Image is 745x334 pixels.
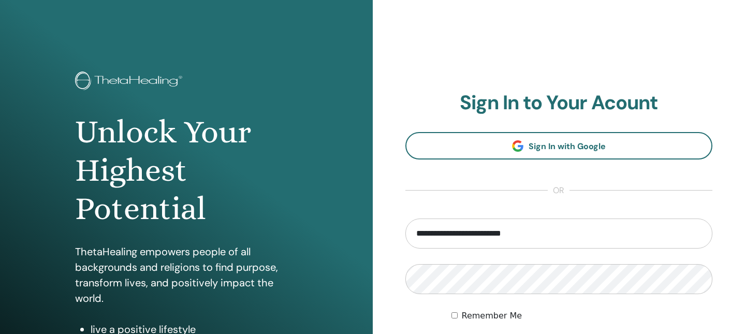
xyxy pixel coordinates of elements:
label: Remember Me [462,310,522,322]
span: Sign In with Google [529,141,606,152]
h1: Unlock Your Highest Potential [75,113,298,228]
h2: Sign In to Your Acount [405,91,713,115]
div: Keep me authenticated indefinitely or until I manually logout [451,310,712,322]
p: ThetaHealing empowers people of all backgrounds and religions to find purpose, transform lives, a... [75,244,298,306]
a: Sign In with Google [405,132,713,159]
span: or [548,184,569,197]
